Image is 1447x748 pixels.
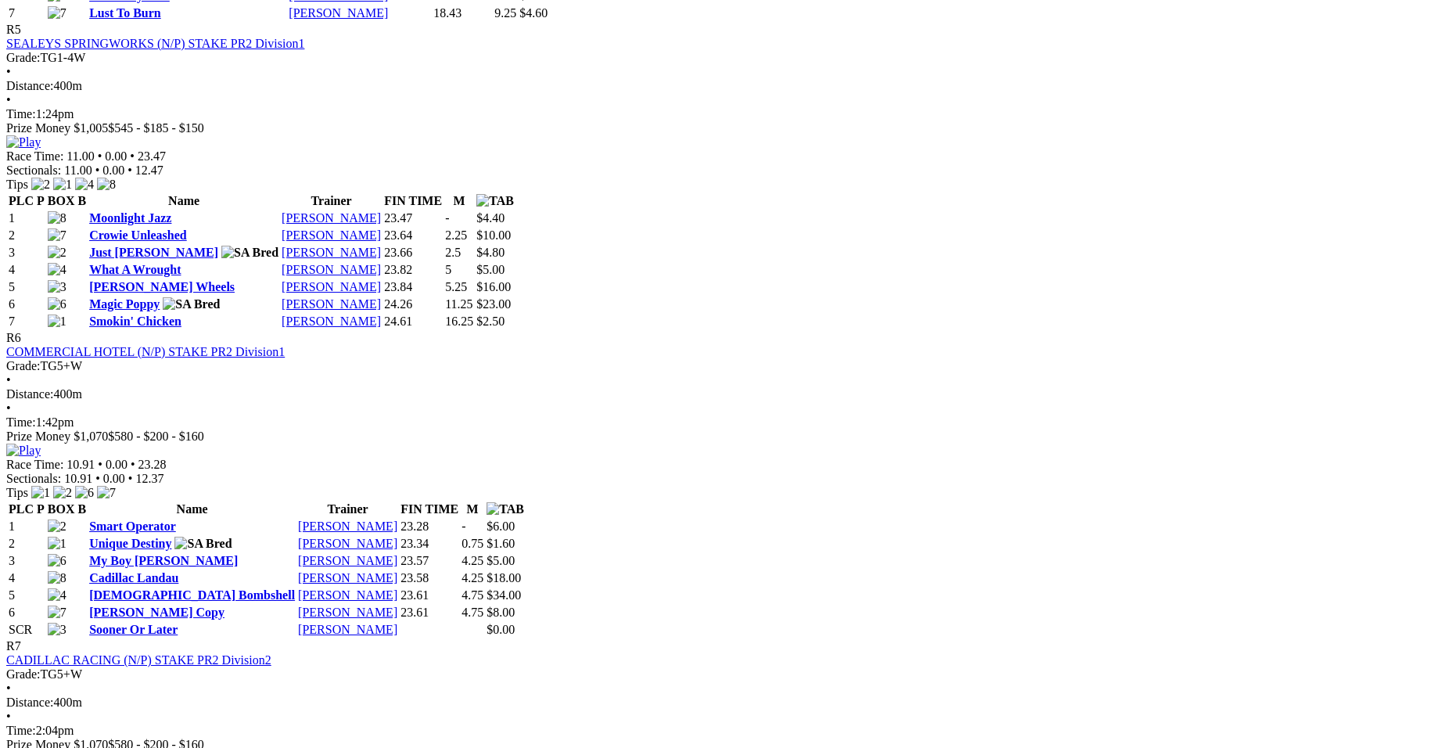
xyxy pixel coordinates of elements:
[98,458,102,471] span: •
[383,245,443,261] td: 23.66
[461,537,483,550] text: 0.75
[445,297,472,311] text: 11.25
[64,164,92,177] span: 11.00
[8,570,45,586] td: 4
[48,6,66,20] img: 7
[127,164,132,177] span: •
[6,724,1441,738] div: 2:04pm
[106,458,127,471] span: 0.00
[6,415,36,429] span: Time:
[297,502,398,517] th: Trainer
[8,519,45,534] td: 1
[48,263,66,277] img: 4
[487,623,515,636] span: $0.00
[6,373,11,387] span: •
[6,93,11,106] span: •
[487,520,515,533] span: $6.00
[98,149,102,163] span: •
[6,164,61,177] span: Sectionals:
[89,537,171,550] a: Unique Destiny
[6,121,1441,135] div: Prize Money $1,005
[48,520,66,534] img: 2
[6,696,53,709] span: Distance:
[476,297,511,311] span: $23.00
[8,297,45,312] td: 6
[6,415,1441,430] div: 1:42pm
[48,315,66,329] img: 1
[31,486,50,500] img: 1
[53,178,72,192] img: 1
[53,486,72,500] img: 2
[476,211,504,225] span: $4.40
[8,245,45,261] td: 3
[282,246,381,259] a: [PERSON_NAME]
[48,297,66,311] img: 6
[108,121,204,135] span: $545 - $185 - $150
[8,588,45,603] td: 5
[6,667,1441,681] div: TG5+W
[95,164,100,177] span: •
[48,606,66,620] img: 7
[519,6,548,20] span: $4.60
[298,588,397,602] a: [PERSON_NAME]
[383,279,443,295] td: 23.84
[445,280,467,293] text: 5.25
[476,194,514,208] img: TAB
[6,23,21,36] span: R5
[400,519,459,534] td: 23.28
[48,623,66,637] img: 3
[6,724,36,737] span: Time:
[89,6,161,20] a: Lust To Burn
[445,246,461,259] text: 2.5
[89,588,295,602] a: [DEMOGRAPHIC_DATA] Bombshell
[138,149,166,163] span: 23.47
[6,331,21,344] span: R6
[487,571,521,584] span: $18.00
[8,605,45,620] td: 6
[383,193,443,209] th: FIN TIME
[89,623,178,636] a: Sooner Or Later
[8,279,45,295] td: 5
[138,458,167,471] span: 23.28
[95,472,100,485] span: •
[89,315,181,328] a: Smokin' Chicken
[89,571,178,584] a: Cadillac Landau
[8,536,45,552] td: 2
[31,178,50,192] img: 2
[163,297,220,311] img: SA Bred
[6,681,11,695] span: •
[6,359,1441,373] div: TG5+W
[298,520,397,533] a: [PERSON_NAME]
[64,472,92,485] span: 10.91
[282,315,381,328] a: [PERSON_NAME]
[89,211,171,225] a: Moonlight Jazz
[289,6,388,20] a: [PERSON_NAME]
[298,554,397,567] a: [PERSON_NAME]
[461,571,483,584] text: 4.25
[487,537,515,550] span: $1.60
[77,502,86,516] span: B
[48,571,66,585] img: 8
[8,553,45,569] td: 3
[89,554,238,567] a: My Boy [PERSON_NAME]
[487,554,515,567] span: $5.00
[476,263,504,276] span: $5.00
[97,486,116,500] img: 7
[476,228,511,242] span: $10.00
[6,639,21,653] span: R7
[476,315,504,328] span: $2.50
[298,623,397,636] a: [PERSON_NAME]
[6,430,1441,444] div: Prize Money $1,070
[487,502,524,516] img: TAB
[282,228,381,242] a: [PERSON_NAME]
[6,79,1441,93] div: 400m
[298,571,397,584] a: [PERSON_NAME]
[461,606,483,619] text: 4.75
[6,696,1441,710] div: 400m
[6,653,271,667] a: CADILLAC RACING (N/P) STAKE PR2 Division2
[130,149,135,163] span: •
[8,228,45,243] td: 2
[48,194,75,207] span: BOX
[282,297,381,311] a: [PERSON_NAME]
[445,263,451,276] text: 5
